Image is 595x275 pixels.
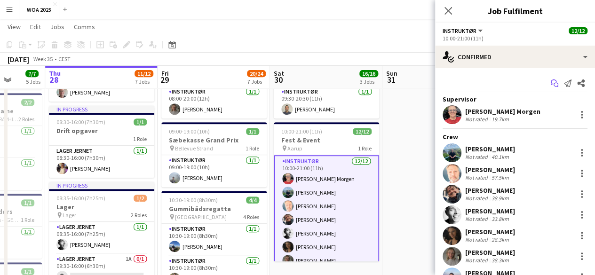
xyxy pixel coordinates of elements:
[56,118,105,126] span: 08:30-16:00 (7h30m)
[161,224,267,256] app-card-role: Instruktør1/110:30-19:00 (8h30m)[PERSON_NAME]
[359,70,378,77] span: 16/16
[274,136,379,144] h3: Fest & Event
[247,70,266,77] span: 20/24
[435,133,595,141] div: Crew
[161,69,169,78] span: Fri
[435,46,595,68] div: Confirmed
[21,199,34,206] span: 1/1
[18,116,34,123] span: 2 Roles
[47,21,68,33] a: Jobs
[247,78,265,85] div: 7 Jobs
[49,181,154,189] div: In progress
[443,35,587,42] div: 10:00-21:00 (11h)
[465,165,515,174] div: [PERSON_NAME]
[133,135,147,142] span: 1 Role
[49,146,154,178] app-card-role: Lager Jernet1/108:30-16:00 (7h30m)[PERSON_NAME]
[386,69,397,78] span: Sun
[161,86,267,118] app-card-role: Instruktør1/108:00-20:00 (12h)[PERSON_NAME]
[49,105,154,178] app-job-card: In progress08:30-16:00 (7h30m)1/1Drift opgaver1 RoleLager Jernet1/108:30-16:00 (7h30m)[PERSON_NAME]
[287,145,302,152] span: Aarup
[21,216,34,223] span: 1 Role
[490,236,511,243] div: 28.3km
[465,116,490,123] div: Not rated
[4,21,24,33] a: View
[465,207,515,215] div: [PERSON_NAME]
[490,215,511,222] div: 33.8km
[49,126,154,135] h3: Drift opgaver
[465,195,490,202] div: Not rated
[246,128,259,135] span: 1/1
[243,213,259,220] span: 4 Roles
[30,23,41,31] span: Edit
[8,55,29,64] div: [DATE]
[281,128,322,135] span: 10:00-21:00 (11h)
[360,78,378,85] div: 3 Jobs
[569,27,587,34] span: 12/12
[135,78,153,85] div: 7 Jobs
[490,174,511,181] div: 57.5km
[160,74,169,85] span: 29
[443,27,484,34] button: Instruktør
[161,155,267,187] app-card-role: Instruktør1/109:00-19:00 (10h)[PERSON_NAME]
[63,212,76,219] span: Lager
[465,145,515,153] div: [PERSON_NAME]
[169,128,210,135] span: 09:00-19:00 (10h)
[465,153,490,160] div: Not rated
[161,204,267,213] h3: Gummibådsregatta
[274,86,379,118] app-card-role: Instruktør1/109:30-20:30 (11h)[PERSON_NAME]
[274,69,284,78] span: Sat
[385,74,397,85] span: 31
[135,70,153,77] span: 11/12
[25,70,39,77] span: 7/7
[26,21,45,33] a: Edit
[465,257,490,264] div: Not rated
[49,203,154,211] h3: Lager
[175,145,213,152] span: Bellevue Strand
[490,195,511,202] div: 38.9km
[465,174,490,181] div: Not rated
[26,78,40,85] div: 5 Jobs
[465,107,540,116] div: [PERSON_NAME] Morgen
[465,248,515,257] div: [PERSON_NAME]
[56,195,105,202] span: 08:35-16:00 (7h25m)
[465,228,515,236] div: [PERSON_NAME]
[21,268,34,275] span: 1/1
[49,222,154,254] app-card-role: Lager Jernet1/108:35-16:00 (7h25m)[PERSON_NAME]
[435,5,595,17] h3: Job Fulfilment
[274,122,379,261] app-job-card: 10:00-21:00 (11h)12/12Fest & Event Aarup1 RoleInstruktør12/1210:00-21:00 (11h)[PERSON_NAME] Morge...
[8,23,21,31] span: View
[246,145,259,152] span: 1 Role
[58,55,71,63] div: CEST
[272,74,284,85] span: 30
[74,23,95,31] span: Comms
[465,215,490,222] div: Not rated
[490,153,511,160] div: 40.1km
[358,145,372,152] span: 1 Role
[435,95,595,103] div: Supervisor
[161,122,267,187] app-job-card: 09:00-19:00 (10h)1/1Sæbekasse Grand Prix Bellevue Strand1 RoleInstruktør1/109:00-19:00 (10h)[PERS...
[134,118,147,126] span: 1/1
[161,136,267,144] h3: Sæbekasse Grand Prix
[353,128,372,135] span: 12/12
[21,99,34,106] span: 2/2
[31,55,55,63] span: Week 35
[131,212,147,219] span: 2 Roles
[49,105,154,113] div: In progress
[50,23,64,31] span: Jobs
[19,0,59,19] button: WOA 2025
[490,116,511,123] div: 19.7km
[70,21,99,33] a: Comms
[134,195,147,202] span: 1/2
[169,196,218,204] span: 10:30-19:00 (8h30m)
[443,27,476,34] span: Instruktør
[465,186,515,195] div: [PERSON_NAME]
[48,74,61,85] span: 28
[175,213,227,220] span: [GEOGRAPHIC_DATA]
[246,196,259,204] span: 4/4
[49,69,61,78] span: Thu
[465,236,490,243] div: Not rated
[490,257,511,264] div: 38.3km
